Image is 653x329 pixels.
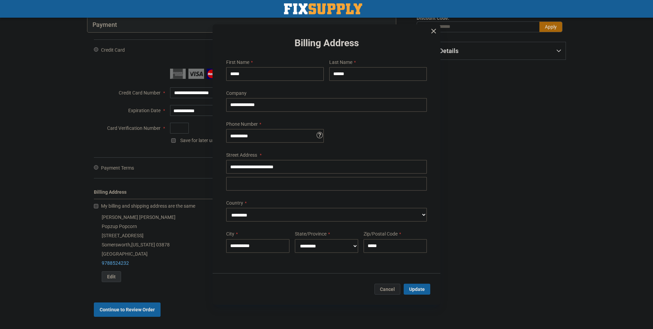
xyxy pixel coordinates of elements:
span: Edit [107,274,116,279]
div: Payment [87,17,396,33]
span: My billing and shipping address are the same [101,203,195,209]
a: store logo [284,3,362,14]
button: Update [404,283,430,294]
span: Country [226,200,243,206]
img: American Express [170,69,186,79]
button: Apply [539,21,563,32]
span: Continue to Review Order [100,307,155,312]
img: MasterCard [207,69,222,79]
button: Edit [102,271,121,282]
button: Cancel [374,283,400,294]
span: Phone Number [226,121,258,127]
span: Apply [545,24,557,30]
span: Zip/Postal Code [364,231,398,237]
span: Last Name [329,59,352,65]
span: Payment Terms [101,165,134,171]
span: State/Province [295,231,326,237]
div: Billing Address [94,189,389,199]
span: City [226,231,234,237]
span: Cancel [380,286,395,292]
span: First Name [226,59,249,65]
span: Credit Card [101,47,125,53]
span: Company [226,90,247,96]
span: Street Address [226,152,257,158]
span: Update [409,286,425,292]
span: Card Verification Number [107,125,161,131]
span: [US_STATE] [131,242,155,247]
a: 9788524232 [102,260,129,266]
button: Continue to Review Order [94,302,161,317]
span: Discount Code: [417,15,449,21]
img: Fix Industrial Supply [284,3,362,14]
span: Credit Card Number [119,90,161,96]
h1: Billing Address [221,38,432,49]
img: Visa [188,69,204,79]
span: Save for later use. [180,138,218,143]
span: Expiration Date [128,108,161,113]
div: [PERSON_NAME] [PERSON_NAME] Popzup Popcorn [STREET_ADDRESS] Somersworth , 03878 [GEOGRAPHIC_DATA] [94,213,389,282]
